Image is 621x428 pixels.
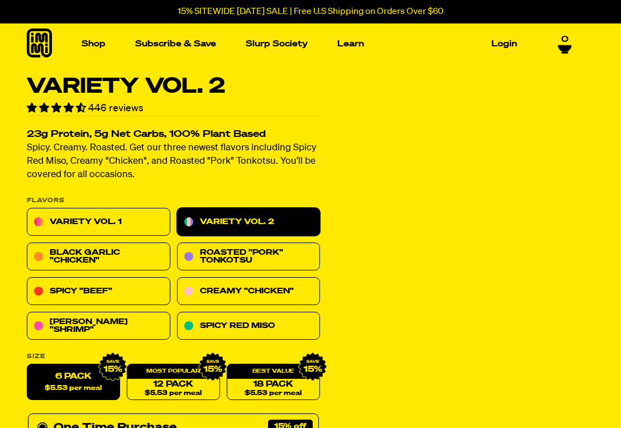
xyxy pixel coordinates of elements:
[145,390,202,397] span: $5.53 per meal
[27,243,170,271] a: Black Garlic "Chicken"
[27,198,320,204] p: Flavors
[27,354,320,360] label: Size
[27,142,320,182] p: Spicy. Creamy. Roasted. Get our three newest flavors including Spicy Red Miso, Creamy "Chicken", ...
[131,35,221,53] a: Subscribe & Save
[333,35,369,53] a: Learn
[245,390,302,397] span: $5.53 per meal
[27,312,170,340] a: [PERSON_NAME] "Shrimp"
[298,353,327,382] img: IMG_9632.png
[27,364,120,401] label: 6 Pack
[558,35,572,54] a: 0
[27,130,320,140] h2: 23g Protein, 5g Net Carbs, 100% Plant Based
[27,76,320,97] h1: Variety Vol. 2
[178,7,443,17] p: 15% SITEWIDE [DATE] SALE | Free U.S Shipping on Orders Over $60
[77,23,522,64] nav: Main navigation
[127,364,220,401] a: 12 Pack$5.53 per meal
[227,364,320,401] a: 18 Pack$5.53 per meal
[241,35,312,53] a: Slurp Society
[45,385,102,392] span: $5.53 per meal
[177,278,321,306] a: Creamy "Chicken"
[198,353,227,382] img: IMG_9632.png
[27,208,170,236] a: Variety Vol. 1
[98,353,127,382] img: IMG_9632.png
[561,35,569,45] span: 0
[27,103,88,113] span: 4.70 stars
[88,103,144,113] span: 446 reviews
[177,243,321,271] a: Roasted "Pork" Tonkotsu
[27,278,170,306] a: Spicy "Beef"
[487,35,522,53] a: Login
[177,208,321,236] a: Variety Vol. 2
[77,35,110,53] a: Shop
[177,312,321,340] a: Spicy Red Miso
